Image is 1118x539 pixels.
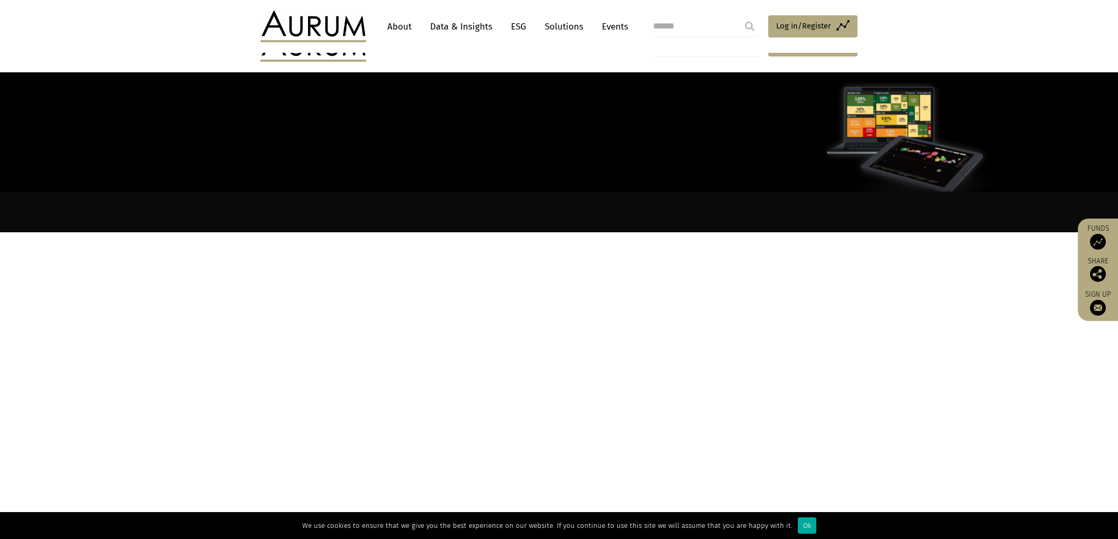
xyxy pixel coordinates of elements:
a: Data & Insights [425,17,498,36]
a: Events [597,17,628,36]
img: Access Funds [1090,234,1106,250]
img: Aurum [260,11,366,42]
img: Sign up to our newsletter [1090,300,1106,316]
div: Share [1083,258,1113,282]
input: Submit [739,16,760,37]
img: Share this post [1090,266,1106,282]
span: Log in/Register [776,20,831,32]
a: Funds [1083,224,1113,250]
a: Log in/Register [768,15,858,37]
a: Sign up [1083,290,1113,316]
div: Ok [798,517,816,534]
a: ESG [506,17,532,36]
a: Solutions [539,17,589,36]
a: About [382,17,417,36]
